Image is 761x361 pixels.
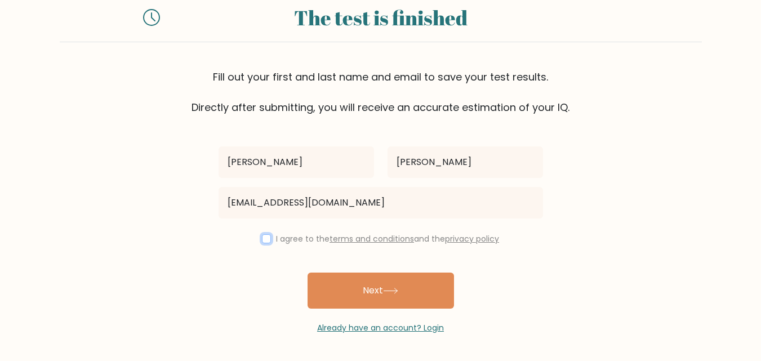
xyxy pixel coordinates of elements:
a: Already have an account? Login [317,322,444,333]
input: Email [219,187,543,219]
a: terms and conditions [330,233,414,244]
label: I agree to the and the [276,233,499,244]
input: First name [219,146,374,178]
div: Fill out your first and last name and email to save your test results. Directly after submitting,... [60,69,702,115]
a: privacy policy [445,233,499,244]
input: Last name [388,146,543,178]
button: Next [308,273,454,309]
div: The test is finished [173,2,588,33]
